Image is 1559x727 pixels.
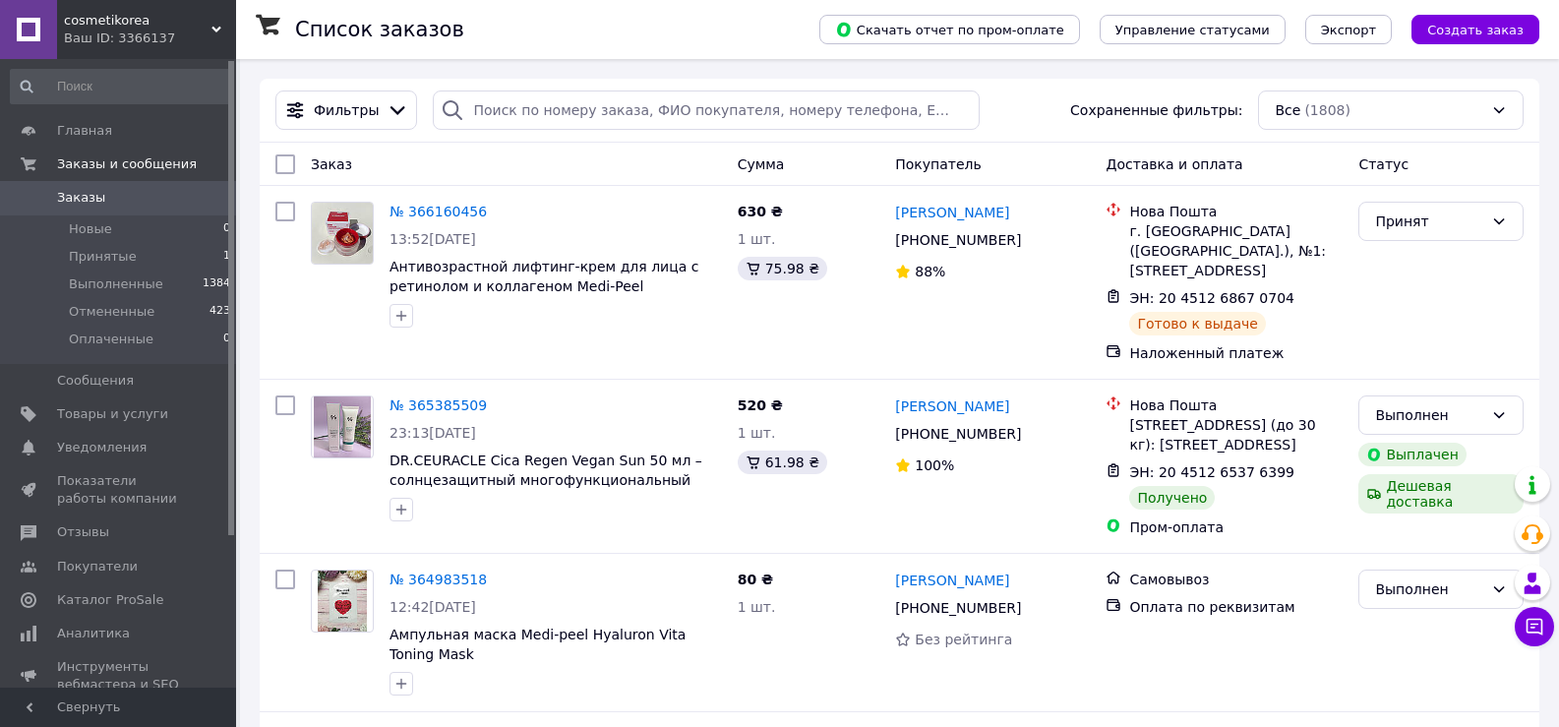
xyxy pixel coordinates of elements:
[891,226,1025,254] div: [PHONE_NUMBER]
[1129,597,1343,617] div: Оплата по реквизитам
[738,231,776,247] span: 1 шт.
[1411,15,1539,44] button: Создать заказ
[1515,607,1554,646] button: Чат с покупателем
[57,472,182,508] span: Показатели работы компании
[311,156,352,172] span: Заказ
[57,625,130,642] span: Аналитика
[390,425,476,441] span: 23:13[DATE]
[390,572,487,587] a: № 364983518
[390,397,487,413] a: № 365385509
[57,439,147,456] span: Уведомления
[1375,578,1483,600] div: Выполнен
[318,571,367,632] img: Фото товару
[57,155,197,173] span: Заказы и сообщения
[57,122,112,140] span: Главная
[57,658,182,694] span: Инструменты вебмастера и SEO
[738,572,773,587] span: 80 ₴
[57,405,168,423] span: Товары и услуги
[69,220,112,238] span: Новые
[311,202,374,265] a: Фото товару
[311,395,374,458] a: Фото товару
[738,599,776,615] span: 1 шт.
[915,457,954,473] span: 100%
[1375,211,1483,232] div: Принят
[1070,100,1242,120] span: Сохраненные фильтры:
[1129,290,1294,306] span: ЭН: 20 4512 6867 0704
[1305,15,1392,44] button: Экспорт
[295,18,464,41] h1: Список заказов
[1427,23,1524,37] span: Создать заказ
[314,396,370,457] img: Фото товару
[69,331,153,348] span: Оплаченные
[223,248,230,266] span: 1
[69,248,137,266] span: Принятые
[1321,23,1376,37] span: Экспорт
[1100,15,1286,44] button: Управление статусами
[1304,102,1350,118] span: (1808)
[57,372,134,390] span: Сообщения
[390,627,686,662] a: Ампульная маска Medi-peel Hyaluron Vita Toning Mask
[1275,100,1300,120] span: Все
[1392,21,1539,36] a: Создать заказ
[915,264,945,279] span: 88%
[390,259,698,314] a: Антивозрастной лифтинг-крем для лица с ретинолом и коллагеном Medi-Peel [MEDICAL_DATA] Collagen L...
[1129,517,1343,537] div: Пром-оплата
[895,571,1009,590] a: [PERSON_NAME]
[69,275,163,293] span: Выполненные
[738,204,783,219] span: 630 ₴
[1129,202,1343,221] div: Нова Пошта
[311,570,374,633] a: Фото товару
[738,425,776,441] span: 1 шт.
[390,453,702,508] a: DR.CEURACLE Cica Regen Vegan Sun 50 мл – солнцезащитный многофункциональный увлажняющий крем
[895,156,982,172] span: Покупатель
[433,91,979,130] input: Поиск по номеру заказа, ФИО покупателя, номеру телефона, Email, номеру накладной
[314,100,379,120] span: Фильтры
[64,30,236,47] div: Ваш ID: 3366137
[1129,343,1343,363] div: Наложенный платеж
[1129,464,1294,480] span: ЭН: 20 4512 6537 6399
[390,231,476,247] span: 13:52[DATE]
[1375,404,1483,426] div: Выполнен
[57,523,109,541] span: Отзывы
[1106,156,1242,172] span: Доставка и оплата
[915,632,1012,647] span: Без рейтинга
[835,21,1064,38] span: Скачать отчет по пром-оплате
[891,420,1025,448] div: [PHONE_NUMBER]
[895,203,1009,222] a: [PERSON_NAME]
[895,396,1009,416] a: [PERSON_NAME]
[738,156,785,172] span: Сумма
[1115,23,1270,37] span: Управление статусами
[57,591,163,609] span: Каталог ProSale
[57,558,138,576] span: Покупатели
[1129,395,1343,415] div: Нова Пошта
[10,69,232,104] input: Поиск
[223,220,230,238] span: 0
[738,397,783,413] span: 520 ₴
[1129,312,1265,335] div: Готово к выдаче
[390,599,476,615] span: 12:42[DATE]
[223,331,230,348] span: 0
[210,303,230,321] span: 423
[1129,486,1215,510] div: Получено
[738,451,827,474] div: 61.98 ₴
[69,303,154,321] span: Отмененные
[203,275,230,293] span: 1384
[312,203,373,264] img: Фото товару
[1358,443,1466,466] div: Выплачен
[819,15,1080,44] button: Скачать отчет по пром-оплате
[1129,221,1343,280] div: г. [GEOGRAPHIC_DATA] ([GEOGRAPHIC_DATA].), №1: [STREET_ADDRESS]
[390,204,487,219] a: № 366160456
[1129,415,1343,454] div: [STREET_ADDRESS] (до 30 кг): [STREET_ADDRESS]
[1358,156,1409,172] span: Статус
[738,257,827,280] div: 75.98 ₴
[64,12,211,30] span: cosmetikorea
[1358,474,1524,514] div: Дешевая доставка
[891,594,1025,622] div: [PHONE_NUMBER]
[1129,570,1343,589] div: Самовывоз
[57,189,105,207] span: Заказы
